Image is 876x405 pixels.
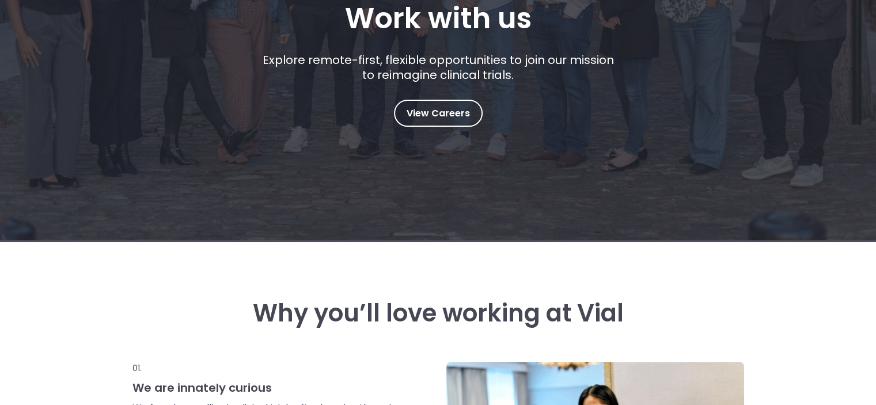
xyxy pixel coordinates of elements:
[258,52,618,82] p: Explore remote-first, flexible opportunities to join our mission to reimagine clinical trials.
[132,362,399,374] p: 01.
[394,100,483,127] a: View Careers
[345,2,532,35] h1: Work with us
[132,380,399,395] h3: We are innately curious
[132,300,744,327] h3: Why you’ll love working at Vial
[407,106,470,121] span: View Careers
